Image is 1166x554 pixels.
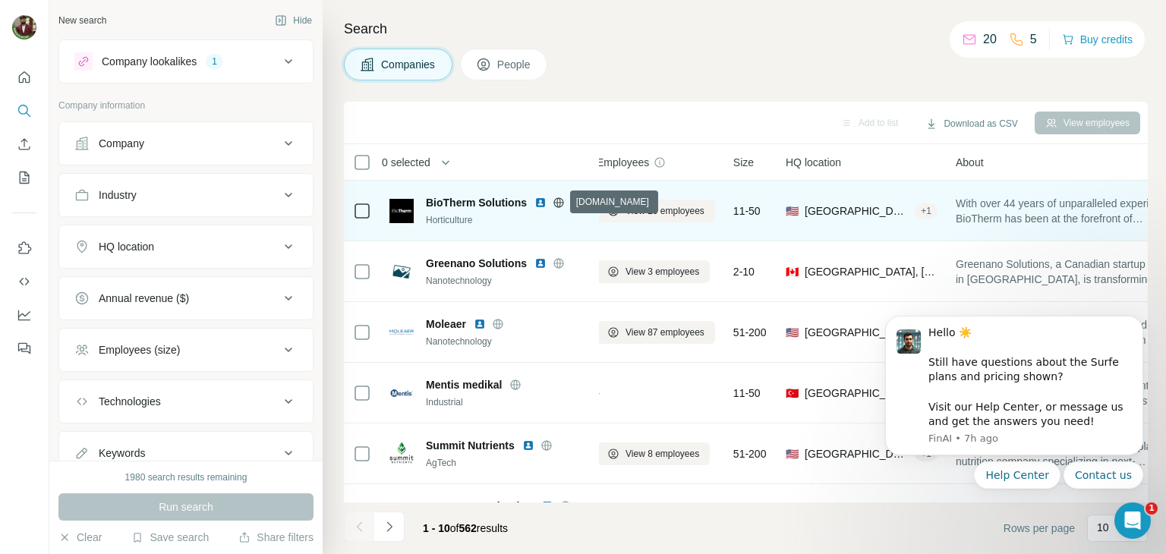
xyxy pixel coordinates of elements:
[423,522,508,534] span: results
[389,442,414,466] img: Logo of Summit Nutrients
[786,446,799,461] span: 🇺🇸
[99,136,144,151] div: Company
[733,446,767,461] span: 51-200
[450,522,459,534] span: of
[805,203,909,219] span: [GEOGRAPHIC_DATA], [US_STATE]
[59,43,313,80] button: Company lookalikes1
[733,325,767,340] span: 51-200
[131,530,209,545] button: Save search
[59,228,313,265] button: HQ location
[58,99,314,112] p: Company information
[99,239,154,254] div: HQ location
[426,438,515,453] span: Summit Nutrients
[382,155,430,170] span: 0 selected
[915,204,938,218] div: + 1
[597,321,715,344] button: View 87 employees
[381,57,436,72] span: Companies
[786,325,799,340] span: 🇺🇸
[12,235,36,262] button: Use Surfe on LinkedIn
[59,332,313,368] button: Employees (size)
[626,326,704,339] span: View 87 employees
[862,266,1166,513] iframe: Intercom notifications message
[1114,502,1151,539] iframe: Intercom live chat
[374,512,405,542] button: Navigate to next page
[389,199,414,223] img: Logo of BioTherm Solutions
[426,213,590,227] div: Horticulture
[12,164,36,191] button: My lists
[534,257,547,269] img: LinkedIn logo
[59,383,313,420] button: Technologies
[389,260,414,284] img: Logo of Greenano Solutions
[1030,30,1037,49] p: 5
[786,386,799,401] span: 🇹🇷
[426,274,590,288] div: Nanotechnology
[426,456,590,470] div: AgTech
[1097,520,1109,535] p: 10
[522,439,534,452] img: LinkedIn logo
[12,131,36,158] button: Enrich CSV
[426,195,527,210] span: BioTherm Solutions
[59,435,313,471] button: Keywords
[389,329,414,335] img: Logo of Moleaer
[733,264,755,279] span: 2-10
[426,499,534,514] span: INFUSION Technology
[805,446,909,461] span: [GEOGRAPHIC_DATA], [US_STATE]
[12,64,36,91] button: Quick start
[344,18,1148,39] h4: Search
[1062,29,1133,50] button: Buy credits
[12,268,36,295] button: Use Surfe API
[12,301,36,329] button: Dashboard
[423,522,450,534] span: 1 - 10
[597,260,710,283] button: View 3 employees
[12,335,36,362] button: Feedback
[125,471,247,484] div: 1980 search results remaining
[206,55,223,68] div: 1
[915,112,1028,135] button: Download as CSV
[58,530,102,545] button: Clear
[626,265,699,279] span: View 3 employees
[426,377,502,392] span: Mentis medikal
[497,57,532,72] span: People
[99,394,161,409] div: Technologies
[12,15,36,39] img: Avatar
[786,203,799,219] span: 🇺🇸
[805,386,909,401] span: [GEOGRAPHIC_DATA]
[99,445,145,461] div: Keywords
[12,97,36,124] button: Search
[541,500,553,512] img: LinkedIn logo
[389,502,414,527] img: Logo of INFUSION Technology
[597,442,710,465] button: View 8 employees
[58,14,106,27] div: New search
[59,280,313,316] button: Annual revenue ($)
[597,155,649,170] span: Employees
[99,187,137,203] div: Industry
[59,125,313,162] button: Company
[426,316,466,332] span: Moleaer
[597,200,715,222] button: View 20 employees
[534,197,547,209] img: LinkedIn logo
[733,386,761,401] span: 11-50
[733,203,761,219] span: 11-50
[983,30,997,49] p: 20
[805,264,938,279] span: [GEOGRAPHIC_DATA], [GEOGRAPHIC_DATA]
[264,9,323,32] button: Hide
[1146,502,1158,515] span: 1
[459,522,477,534] span: 562
[786,155,841,170] span: HQ location
[99,342,180,357] div: Employees (size)
[733,155,754,170] span: Size
[99,291,189,306] div: Annual revenue ($)
[426,395,590,409] div: Industrial
[956,155,984,170] span: About
[102,54,197,69] div: Company lookalikes
[805,325,909,340] span: [GEOGRAPHIC_DATA], [US_STATE]
[238,530,314,545] button: Share filters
